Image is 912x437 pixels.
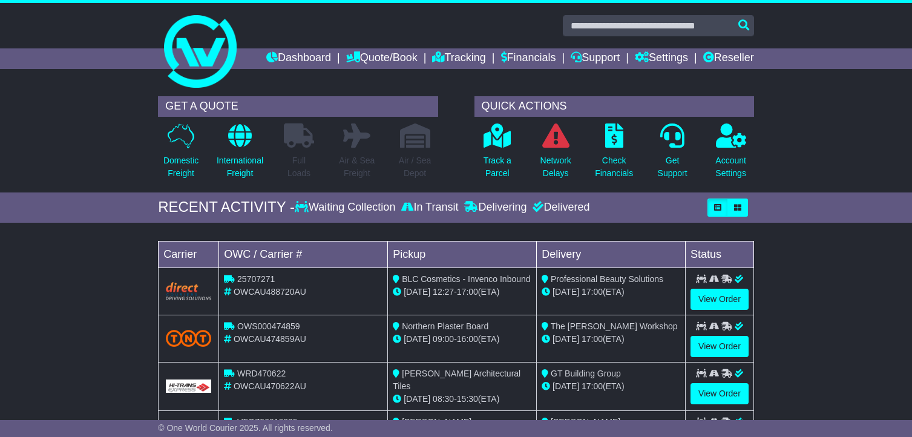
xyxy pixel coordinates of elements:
span: BLC Cosmetics - Invenco Inbound [402,274,530,284]
span: The [PERSON_NAME] Workshop [551,321,678,331]
a: View Order [691,383,749,404]
span: OWCAU474859AU [234,334,306,344]
div: Delivering [461,201,530,214]
a: Reseller [703,48,754,69]
div: In Transit [398,201,461,214]
td: OWC / Carrier # [219,241,388,268]
a: Financials [501,48,556,69]
span: 17:00 [582,334,603,344]
a: View Order [691,336,749,357]
div: (ETA) [542,286,680,298]
span: GT Building Group [551,369,621,378]
span: VFQZ50010335 [237,417,298,427]
a: Quote/Book [346,48,418,69]
a: AccountSettings [715,123,747,186]
a: NetworkDelays [540,123,572,186]
p: Track a Parcel [484,154,511,180]
td: Status [686,241,754,268]
span: Northern Plaster Board [402,321,488,331]
img: Direct.png [166,282,211,300]
span: OWS000474859 [237,321,300,331]
span: 16:00 [457,334,478,344]
span: 25707271 [237,274,275,284]
p: Check Financials [595,154,633,180]
span: OWCAU488720AU [234,287,306,297]
p: Full Loads [284,154,314,180]
span: OWCAU470622AU [234,381,306,391]
div: Waiting Collection [295,201,398,214]
span: 15:30 [457,394,478,404]
div: - (ETA) [393,393,531,406]
a: Tracking [432,48,485,69]
div: QUICK ACTIONS [474,96,754,117]
img: GetCarrierServiceLogo [166,379,211,393]
p: Air / Sea Depot [399,154,431,180]
span: 09:00 [433,334,454,344]
span: [DATE] [404,334,430,344]
span: 08:30 [433,394,454,404]
p: Air & Sea Freight [339,154,375,180]
a: Track aParcel [483,123,512,186]
span: [PERSON_NAME] Architectural Tiles [393,369,520,391]
span: [DATE] [553,334,579,344]
span: WRD470622 [237,369,286,378]
span: [DATE] [553,381,579,391]
span: [DATE] [553,287,579,297]
td: Pickup [388,241,537,268]
span: 17:00 [457,287,478,297]
span: 17:00 [582,287,603,297]
span: © One World Courier 2025. All rights reserved. [158,423,333,433]
p: Network Delays [540,154,571,180]
div: - (ETA) [393,286,531,298]
td: Carrier [159,241,219,268]
div: GET A QUOTE [158,96,438,117]
a: Support [571,48,620,69]
a: DomesticFreight [163,123,199,186]
a: GetSupport [657,123,688,186]
a: Settings [635,48,688,69]
p: Domestic Freight [163,154,198,180]
img: TNT_Domestic.png [166,330,211,346]
a: Dashboard [266,48,331,69]
p: International Freight [217,154,263,180]
div: (ETA) [542,380,680,393]
span: [DATE] [404,287,430,297]
div: - (ETA) [393,333,531,346]
span: [DATE] [404,394,430,404]
td: Delivery [537,241,686,268]
span: Professional Beauty Solutions [551,274,663,284]
span: 17:00 [582,381,603,391]
div: RECENT ACTIVITY - [158,199,295,216]
span: 12:27 [433,287,454,297]
p: Get Support [658,154,687,180]
a: InternationalFreight [216,123,264,186]
span: [PERSON_NAME] [402,417,471,427]
a: CheckFinancials [594,123,634,186]
p: Account Settings [715,154,746,180]
span: [PERSON_NAME] [551,417,620,427]
a: View Order [691,289,749,310]
div: Delivered [530,201,589,214]
div: (ETA) [542,333,680,346]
